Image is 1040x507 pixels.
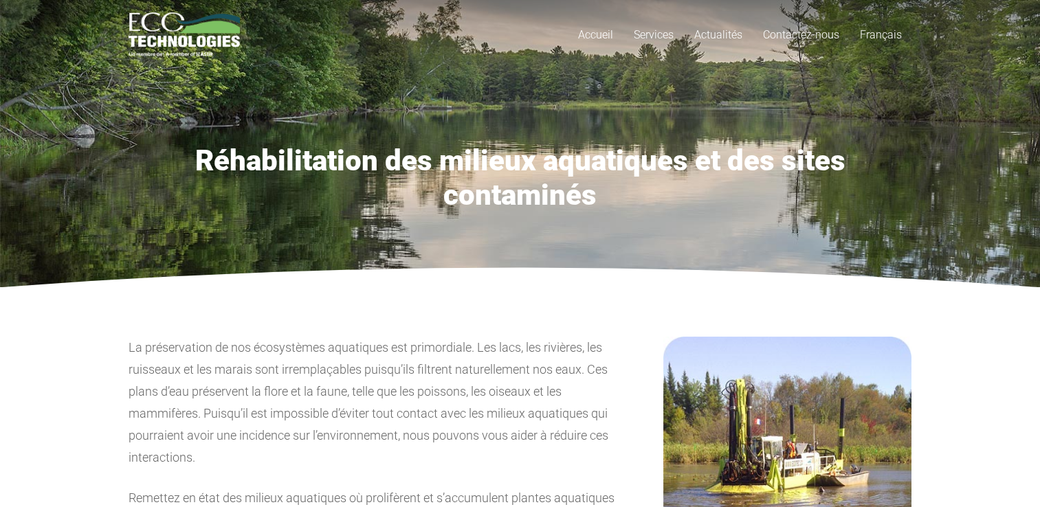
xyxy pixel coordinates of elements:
span: Accueil [578,28,613,41]
span: Services [634,28,674,41]
p: La préservation de nos écosystèmes aquatiques est primordiale. Les lacs, les rivières, les ruisse... [129,337,626,469]
span: Français [860,28,902,41]
span: Contactez-nous [763,28,839,41]
a: logo_EcoTech_ASDR_RGB [129,12,241,57]
span: Actualités [694,28,742,41]
h1: Réhabilitation des milieux aquatiques et des sites contaminés [129,144,912,213]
